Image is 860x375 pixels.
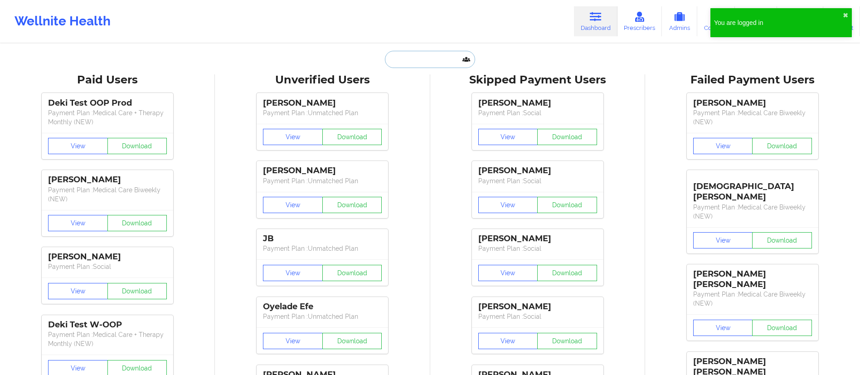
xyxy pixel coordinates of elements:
[478,197,538,213] button: View
[48,98,167,108] div: Deki Test OOP Prod
[478,302,597,312] div: [PERSON_NAME]
[263,129,323,145] button: View
[263,108,382,117] p: Payment Plan : Unmatched Plan
[48,108,167,127] p: Payment Plan : Medical Care + Therapy Monthly (NEW)
[478,98,597,108] div: [PERSON_NAME]
[693,269,812,290] div: [PERSON_NAME] [PERSON_NAME]
[322,265,382,281] button: Download
[693,175,812,202] div: [DEMOGRAPHIC_DATA][PERSON_NAME]
[263,234,382,244] div: JB
[693,290,812,308] p: Payment Plan : Medical Care Biweekly (NEW)
[662,6,697,36] a: Admins
[107,138,167,154] button: Download
[478,234,597,244] div: [PERSON_NAME]
[537,333,597,349] button: Download
[574,6,617,36] a: Dashboard
[714,18,843,27] div: You are logged in
[48,262,167,271] p: Payment Plan : Social
[752,232,812,248] button: Download
[693,232,753,248] button: View
[48,138,108,154] button: View
[478,312,597,321] p: Payment Plan : Social
[478,166,597,176] div: [PERSON_NAME]
[693,108,812,127] p: Payment Plan : Medical Care Biweekly (NEW)
[693,138,753,154] button: View
[478,176,597,185] p: Payment Plan : Social
[263,302,382,312] div: Oyelade Efe
[752,138,812,154] button: Download
[322,197,382,213] button: Download
[537,197,597,213] button: Download
[263,197,323,213] button: View
[6,73,209,87] div: Paid Users
[693,320,753,336] button: View
[221,73,423,87] div: Unverified Users
[48,175,167,185] div: [PERSON_NAME]
[263,98,382,108] div: [PERSON_NAME]
[48,283,108,299] button: View
[437,73,639,87] div: Skipped Payment Users
[478,244,597,253] p: Payment Plan : Social
[537,265,597,281] button: Download
[537,129,597,145] button: Download
[617,6,662,36] a: Prescribers
[651,73,854,87] div: Failed Payment Users
[48,185,167,204] p: Payment Plan : Medical Care Biweekly (NEW)
[843,12,848,19] button: close
[107,215,167,231] button: Download
[263,265,323,281] button: View
[322,333,382,349] button: Download
[48,330,167,348] p: Payment Plan : Medical Care + Therapy Monthly (NEW)
[107,283,167,299] button: Download
[263,312,382,321] p: Payment Plan : Unmatched Plan
[322,129,382,145] button: Download
[263,244,382,253] p: Payment Plan : Unmatched Plan
[478,333,538,349] button: View
[697,6,735,36] a: Coaches
[478,265,538,281] button: View
[48,252,167,262] div: [PERSON_NAME]
[263,176,382,185] p: Payment Plan : Unmatched Plan
[48,215,108,231] button: View
[263,166,382,176] div: [PERSON_NAME]
[478,129,538,145] button: View
[478,108,597,117] p: Payment Plan : Social
[693,98,812,108] div: [PERSON_NAME]
[693,203,812,221] p: Payment Plan : Medical Care Biweekly (NEW)
[48,320,167,330] div: Deki Test W-OOP
[752,320,812,336] button: Download
[263,333,323,349] button: View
